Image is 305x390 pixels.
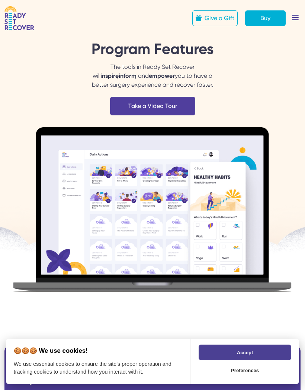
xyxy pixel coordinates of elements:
[6,127,299,293] img: Macbook pro
[6,347,190,354] h2: 🍪🍪🍪 We use cookies!
[245,10,286,26] a: Buy
[199,345,291,360] button: Accept
[100,72,119,79] span: inspire
[149,72,175,79] span: empower
[90,42,215,57] h1: Program Features
[110,97,195,115] a: Take a Video Tour
[192,10,238,26] a: Give a Gift
[90,63,215,89] div: The tools in Ready Set Recover will , , and you to have a better surgery experience and recover f...
[199,362,291,378] button: Preferences
[205,14,234,23] div: Give a Gift
[6,339,299,384] div: CookieChimp
[119,72,137,79] span: inform
[4,6,34,31] img: RSR
[260,14,270,23] div: Buy
[14,361,171,375] div: We use essential cookies to ensure the site's proper operation and tracking cookies to understand...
